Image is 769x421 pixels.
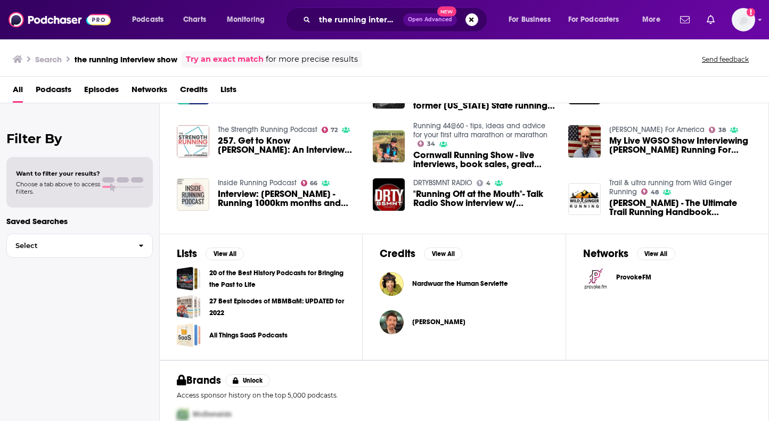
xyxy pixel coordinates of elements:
span: 34 [427,142,435,146]
h2: Brands [177,374,221,387]
button: Send feedback [699,55,752,64]
p: Access sponsor history on the top 5,000 podcasts. [177,391,751,399]
a: Nardwuar the Human Serviette [412,279,508,288]
span: McDonalds [193,410,232,419]
button: open menu [501,11,564,28]
h2: Lists [177,247,197,260]
a: Lists [220,81,236,103]
a: 66 [301,180,318,186]
a: Show notifications dropdown [702,11,719,29]
a: 27 Best Episodes of MBMBaM: UPDATED for 2022 [177,295,201,319]
a: 27 Best Episodes of MBMBaM: UPDATED for 2022 [209,295,345,319]
a: Show notifications dropdown [676,11,694,29]
img: Claire Maxted - The Ultimate Trail Running Handbook Interview (NEW trail running book for 2021!) [568,183,601,216]
h2: Credits [380,247,415,260]
button: View All [637,247,675,260]
span: Logged in as GregKubie [732,8,755,31]
span: Select [7,242,130,249]
span: for more precise results [266,53,358,65]
span: Charts [183,12,206,27]
a: "Running Off at the Mouth"- Talk Radio Show interview w/ JL KING [413,189,555,208]
a: ProvokeFM logoProvokeFM [583,267,751,291]
a: Podcasts [36,81,71,103]
a: ListsView All [177,247,244,260]
img: User Profile [732,8,755,31]
a: William Wallis For America [609,125,705,134]
a: Interview: Jake Barraclough - Running 1000km months and embracing the Japanese running culture. [218,189,360,208]
div: Search podcasts, credits, & more... [296,7,497,32]
span: Open Advanced [408,17,452,22]
img: Cornwall Running Show - live interviews, book sales, great stands.... [373,130,405,163]
span: For Business [509,12,551,27]
a: The Strength Running Podcast [218,125,317,134]
a: 72 [322,127,338,133]
span: My Live WGSO Show Interviewing [PERSON_NAME] Running For Judge [609,136,751,154]
span: 38 [718,128,726,133]
a: Cornwall Running Show - live interviews, book sales, great stands.... [413,151,555,169]
span: "Running Off at the Mouth"- Talk Radio Show interview w/ [PERSON_NAME] [413,189,555,208]
a: NetworksView All [583,247,675,260]
a: Credits [180,81,208,103]
img: "Running Off at the Mouth"- Talk Radio Show interview w/ JL KING [373,178,405,211]
button: open menu [219,11,279,28]
a: 38 [709,127,726,133]
img: My Live WGSO Show Interviewing Jerry Smith Running For Judge [568,125,601,158]
img: ProvokeFM logo [583,267,608,291]
img: Podchaser - Follow, Share and Rate Podcasts [9,10,111,30]
a: DRTYBSMNT RADIO [413,178,472,187]
span: Want to filter your results? [16,170,100,177]
svg: Add a profile image [747,8,755,16]
span: Podcasts [132,12,163,27]
button: open menu [561,11,635,28]
button: Armen ShirvanianArmen Shirvanian [380,305,548,339]
span: 257. Get to Know [PERSON_NAME]: An Interview with Strength Running’s [PERSON_NAME] [218,136,360,154]
span: For Podcasters [568,12,619,27]
button: open menu [635,11,674,28]
span: 20 of the Best History Podcasts for Bringing the Past to Life [177,267,201,291]
button: Select [6,234,153,258]
a: Trail & ultra running from Wild Ginger Running [609,178,732,196]
a: Interview: Jake Barraclough - Running 1000km months and embracing the Japanese running culture. [177,178,209,211]
a: Armen Shirvanian [412,318,465,326]
a: Episodes [84,81,119,103]
span: Choose a tab above to access filters. [16,180,100,195]
input: Search podcasts, credits, & more... [315,11,403,28]
button: Open AdvancedNew [403,13,457,26]
a: 48 [641,188,659,195]
button: open menu [125,11,177,28]
span: Monitoring [227,12,265,27]
span: Interview: [PERSON_NAME] - Running 1000km months and embracing the Japanese running culture. [218,189,360,208]
span: ProvokeFM [616,273,651,282]
span: 66 [310,181,317,186]
p: Saved Searches [6,216,153,226]
a: All [13,81,23,103]
button: Unlock [225,374,271,387]
span: Networks [132,81,167,103]
a: 257. Get to Know Jason: An Interview with Strength Running’s Jason Fitzgerald [218,136,360,154]
a: All Things SaaS Podcasts [177,323,201,347]
button: View All [206,247,244,260]
span: New [437,6,456,16]
a: 20 of the Best History Podcasts for Bringing the Past to Life [209,267,345,291]
a: Claire Maxted - The Ultimate Trail Running Handbook Interview (NEW trail running book for 2021!) [609,199,751,217]
h3: Search [35,54,62,64]
span: [PERSON_NAME] [412,318,465,326]
img: Nardwuar the Human Serviette [380,272,404,296]
img: Armen Shirvanian [380,310,404,334]
a: 34 [418,141,435,147]
img: 257. Get to Know Jason: An Interview with Strength Running’s Jason Fitzgerald [177,125,209,158]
